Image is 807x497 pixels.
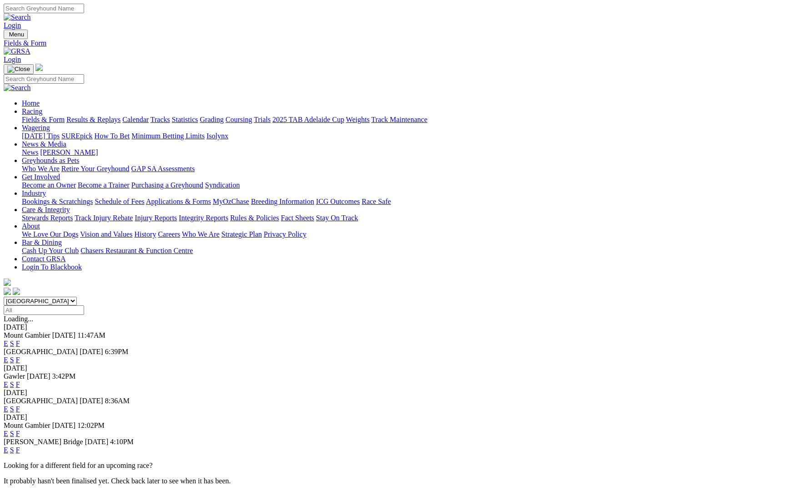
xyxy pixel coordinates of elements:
[10,340,14,347] a: S
[158,230,180,238] a: Careers
[13,288,20,295] img: twitter.svg
[4,405,8,413] a: E
[4,74,84,84] input: Search
[251,198,314,205] a: Breeding Information
[22,263,82,271] a: Login To Blackbook
[4,56,21,63] a: Login
[10,356,14,364] a: S
[4,446,8,454] a: E
[4,279,11,286] img: logo-grsa-white.png
[52,372,76,380] span: 3:42PM
[22,165,803,173] div: Greyhounds as Pets
[361,198,391,205] a: Race Safe
[40,148,98,156] a: [PERSON_NAME]
[105,397,130,405] span: 8:36AM
[22,206,70,213] a: Care & Integrity
[22,238,62,246] a: Bar & Dining
[78,181,130,189] a: Become a Trainer
[22,198,803,206] div: Industry
[272,116,344,123] a: 2025 TAB Adelaide Cup
[22,116,803,124] div: Racing
[4,64,34,74] button: Toggle navigation
[22,132,60,140] a: [DATE] Tips
[150,116,170,123] a: Tracks
[179,214,228,222] a: Integrity Reports
[16,446,20,454] a: F
[22,116,65,123] a: Fields & Form
[4,356,8,364] a: E
[110,438,134,446] span: 4:10PM
[9,31,24,38] span: Menu
[4,477,231,485] partial: It probably hasn't been finalised yet. Check back later to see when it has been.
[22,247,79,254] a: Cash Up Your Club
[22,173,60,181] a: Get Involved
[16,356,20,364] a: F
[77,331,105,339] span: 11:47AM
[22,255,65,263] a: Contact GRSA
[7,66,30,73] img: Close
[52,421,76,429] span: [DATE]
[135,214,177,222] a: Injury Reports
[346,116,370,123] a: Weights
[16,380,20,388] a: F
[226,116,252,123] a: Coursing
[200,116,224,123] a: Grading
[4,4,84,13] input: Search
[77,421,105,429] span: 12:02PM
[22,198,93,205] a: Bookings & Scratchings
[4,397,78,405] span: [GEOGRAPHIC_DATA]
[22,214,73,222] a: Stewards Reports
[22,124,50,132] a: Wagering
[4,84,31,92] img: Search
[4,30,28,39] button: Toggle navigation
[4,372,25,380] span: Gawler
[131,132,205,140] a: Minimum Betting Limits
[122,116,149,123] a: Calendar
[206,132,228,140] a: Isolynx
[230,214,279,222] a: Rules & Policies
[85,438,109,446] span: [DATE]
[22,214,803,222] div: Care & Integrity
[16,405,20,413] a: F
[22,181,76,189] a: Become an Owner
[22,99,40,107] a: Home
[22,148,803,157] div: News & Media
[80,230,132,238] a: Vision and Values
[61,165,130,172] a: Retire Your Greyhound
[4,39,803,47] a: Fields & Form
[80,348,103,355] span: [DATE]
[105,348,129,355] span: 6:39PM
[95,132,130,140] a: How To Bet
[134,230,156,238] a: History
[264,230,306,238] a: Privacy Policy
[4,413,803,421] div: [DATE]
[4,315,33,323] span: Loading...
[22,165,60,172] a: Who We Are
[254,116,271,123] a: Trials
[4,331,50,339] span: Mount Gambier
[4,421,50,429] span: Mount Gambier
[371,116,427,123] a: Track Maintenance
[52,331,76,339] span: [DATE]
[4,438,83,446] span: [PERSON_NAME] Bridge
[61,132,92,140] a: SUREpick
[4,340,8,347] a: E
[16,430,20,437] a: F
[35,64,43,71] img: logo-grsa-white.png
[22,140,66,148] a: News & Media
[22,181,803,189] div: Get Involved
[75,214,133,222] a: Track Injury Rebate
[10,405,14,413] a: S
[22,230,803,238] div: About
[4,430,8,437] a: E
[281,214,314,222] a: Fact Sheets
[316,198,360,205] a: ICG Outcomes
[27,372,50,380] span: [DATE]
[4,21,21,29] a: Login
[95,198,144,205] a: Schedule of Fees
[10,446,14,454] a: S
[213,198,249,205] a: MyOzChase
[4,364,803,372] div: [DATE]
[22,222,40,230] a: About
